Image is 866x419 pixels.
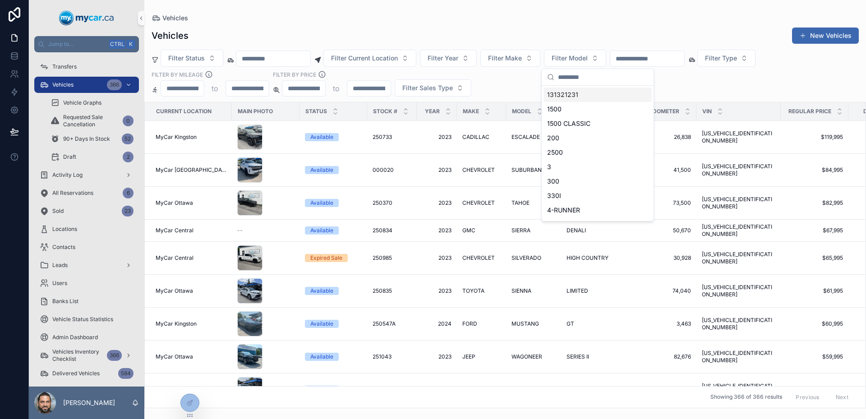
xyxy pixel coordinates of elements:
[237,227,294,234] a: --
[52,316,113,323] span: Vehicle Status Statistics
[373,134,392,141] span: 250733
[462,254,501,262] a: CHEVROLET
[702,130,775,144] span: [US_VEHICLE_IDENTIFICATION_NUMBER]
[786,353,843,360] span: $59,995
[373,199,392,207] span: 250370
[547,134,559,143] span: 200
[710,394,782,401] span: Showing 366 of 366 results
[552,54,588,63] span: Filter Model
[156,320,197,327] span: MyCar Kingston
[547,220,561,229] span: 430I
[156,254,193,262] span: MyCar Central
[122,134,134,144] div: 52
[547,162,551,171] span: 3
[52,63,77,70] span: Transfers
[462,134,501,141] a: CADILLAC
[634,227,691,234] span: 50,670
[422,287,451,295] a: 2023
[156,199,226,207] a: MyCar Ottawa
[547,90,578,99] span: 131321231
[152,14,188,23] a: Vehicles
[373,320,396,327] span: 250547A
[422,166,451,174] span: 2023
[310,226,333,235] div: Available
[34,347,139,364] a: Vehicles Inventory Checklist366
[373,166,394,174] span: 000020
[373,254,392,262] span: 250985
[786,287,843,295] a: $61,995
[310,133,333,141] div: Available
[310,320,333,328] div: Available
[333,83,340,94] p: to
[34,275,139,291] a: Users
[547,148,563,157] span: 2500
[634,166,691,174] a: 41,500
[462,320,501,327] a: FORD
[511,227,530,234] span: SIERRA
[634,254,691,262] a: 30,928
[305,254,362,262] a: Expired Sale
[480,50,540,67] button: Select Button
[462,134,489,141] span: CADILLAC
[156,166,226,174] span: MyCar [GEOGRAPHIC_DATA]
[373,166,411,174] a: 000020
[567,287,588,295] span: LIMITED
[238,108,273,115] span: Main Photo
[567,320,623,327] a: GT
[168,54,205,63] span: Filter Status
[511,254,556,262] a: SILVERADO
[305,353,362,361] a: Available
[373,227,411,234] a: 250834
[786,199,843,207] a: $82,995
[156,227,193,234] span: MyCar Central
[237,227,243,234] span: --
[331,54,398,63] span: Filter Current Location
[156,199,193,207] span: MyCar Ottawa
[634,134,691,141] a: 26,838
[786,320,843,327] span: $60,995
[511,320,556,327] a: MUSTANG
[152,70,203,78] label: Filter By Mileage
[34,311,139,327] a: Vehicle Status Statistics
[45,149,139,165] a: Draft2
[373,254,411,262] a: 250985
[34,77,139,93] a: Vehicles366
[567,353,623,360] a: SERIES II
[567,287,623,295] a: LIMITED
[156,353,226,360] a: MyCar Ottawa
[547,177,559,186] span: 300
[310,353,333,361] div: Available
[305,226,362,235] a: Available
[45,95,139,111] a: Vehicle Graphs
[462,254,495,262] span: CHEVROLET
[422,353,451,360] a: 2023
[511,134,556,141] a: ESCALADE ESV
[705,54,737,63] span: Filter Type
[122,206,134,216] div: 23
[156,227,226,234] a: MyCar Central
[463,108,479,115] span: Make
[702,163,775,177] span: [US_VEHICLE_IDENTIFICATION_NUMBER]
[422,134,451,141] span: 2023
[156,134,226,141] a: MyCar Kingston
[422,227,451,234] a: 2023
[422,320,451,327] a: 2024
[462,353,501,360] a: JEEP
[702,284,775,298] span: [US_VEHICLE_IDENTIFICATION_NUMBER]
[305,166,362,174] a: Available
[127,41,134,48] span: K
[511,287,556,295] a: SIENNA
[634,199,691,207] span: 73,500
[373,134,411,141] a: 250733
[373,353,411,360] a: 251043
[511,199,556,207] a: TAHOE
[792,28,859,44] button: New Vehicles
[511,199,530,207] span: TAHOE
[547,105,562,114] span: 1500
[52,226,77,233] span: Locations
[786,166,843,174] a: $84,995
